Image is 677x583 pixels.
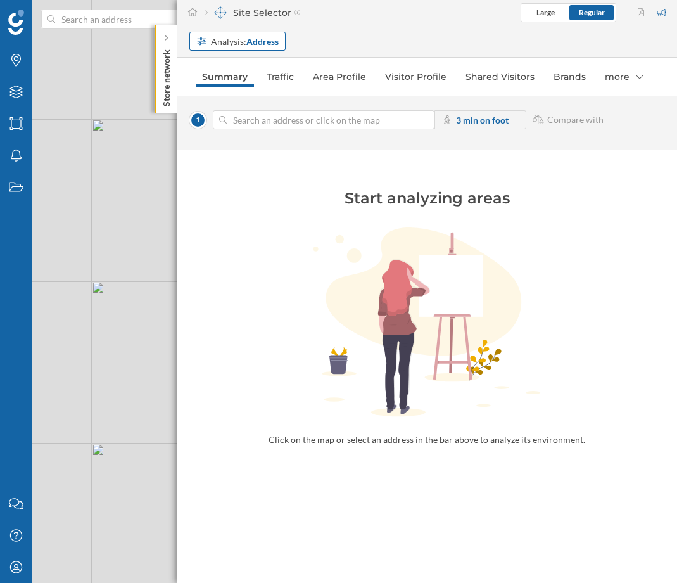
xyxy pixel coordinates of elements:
div: Start analyzing areas [224,188,630,208]
div: more [598,67,650,87]
div: Site Selector [205,6,301,19]
a: Visitor Profile [379,67,453,87]
span: Large [536,8,555,17]
a: Shared Visitors [459,67,541,87]
span: 1 [189,112,206,129]
span: Regular [579,8,605,17]
p: Store network [160,44,173,106]
strong: 3 min on foot [456,115,509,125]
strong: Address [246,36,279,47]
img: Geoblink Logo [8,10,24,35]
a: Traffic [260,67,300,87]
a: Area Profile [307,67,372,87]
div: Analysis: [211,35,279,48]
img: dashboards-manager.svg [214,6,227,19]
a: Brands [547,67,592,87]
span: Compare with [547,113,604,126]
span: Soporte [27,9,72,20]
div: Click on the map or select an address in the bar above to analyze its environment. [265,433,588,446]
a: Summary [196,67,254,87]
